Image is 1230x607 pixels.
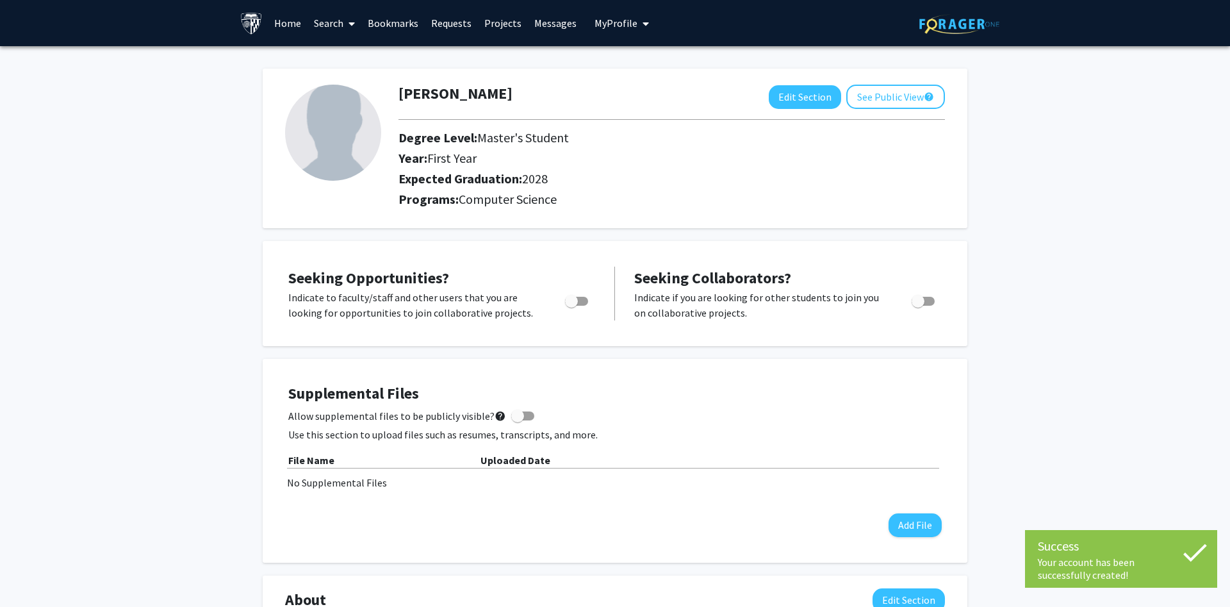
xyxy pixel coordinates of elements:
h2: Year: [398,151,835,166]
div: Success [1038,536,1204,556]
div: Toggle [560,290,595,309]
span: Allow supplemental files to be publicly visible? [288,408,506,424]
div: Toggle [906,290,942,309]
b: Uploaded Date [480,454,550,467]
span: 2028 [522,170,548,187]
a: Bookmarks [361,1,425,46]
div: No Supplemental Files [287,475,943,490]
button: Add File [889,513,942,537]
img: Johns Hopkins University Logo [240,12,263,35]
b: File Name [288,454,334,467]
button: Edit Section [769,85,841,109]
iframe: Chat [10,549,54,597]
span: Computer Science [459,191,557,207]
a: Search [307,1,361,46]
span: My Profile [594,17,637,29]
p: Indicate if you are looking for other students to join you on collaborative projects. [634,290,887,320]
h2: Programs: [398,192,945,207]
h1: [PERSON_NAME] [398,85,512,103]
span: First Year [427,150,477,166]
span: Seeking Collaborators? [634,268,791,288]
button: See Public View [846,85,945,109]
p: Use this section to upload files such as resumes, transcripts, and more. [288,427,942,442]
div: Your account has been successfully created! [1038,556,1204,581]
a: Projects [478,1,528,46]
mat-icon: help [495,408,506,424]
a: Messages [528,1,583,46]
h2: Degree Level: [398,130,835,146]
h2: Expected Graduation: [398,171,835,187]
img: ForagerOne Logo [919,14,999,34]
span: Master's Student [477,129,569,146]
a: Home [268,1,307,46]
h4: Supplemental Files [288,385,942,403]
mat-icon: help [924,89,934,104]
p: Indicate to faculty/staff and other users that you are looking for opportunities to join collabor... [288,290,541,320]
a: Requests [425,1,478,46]
img: Profile Picture [285,85,381,181]
span: Seeking Opportunities? [288,268,449,288]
